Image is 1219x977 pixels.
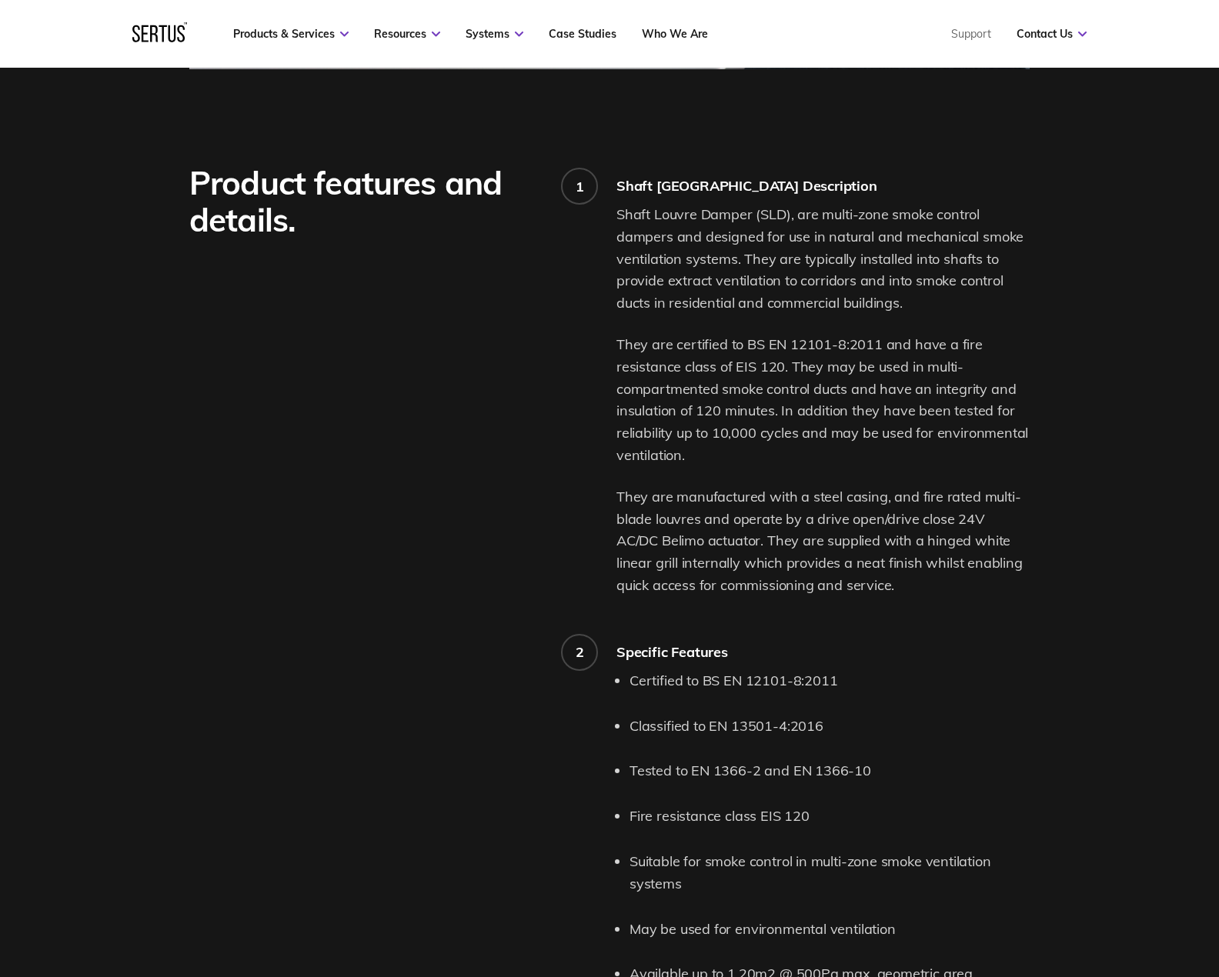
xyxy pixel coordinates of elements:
p: They are manufactured with a steel casing, and fire rated multi-blade louvres and operate by a dr... [616,486,1030,597]
p: They are certified to BS EN 12101-8:2011 and have a fire resistance class of EIS 120. They may be... [616,334,1030,467]
iframe: Chat Widget [942,799,1219,977]
a: Contact Us [1017,27,1087,41]
div: Shaft [GEOGRAPHIC_DATA] Description [616,177,1030,195]
li: May be used for environmental ventilation [630,919,1030,941]
li: Certified to BS EN 12101-8:2011 [630,670,1030,692]
a: Who We Are [642,27,708,41]
div: 2 [576,643,584,661]
div: 1 [576,178,584,195]
a: Systems [466,27,523,41]
a: Case Studies [549,27,616,41]
li: Fire resistance class EIS 120 [630,805,1030,828]
a: Resources [374,27,440,41]
li: Tested to EN 1366-2 and EN 1366-10 [630,760,1030,782]
li: Suitable for smoke control in multi-zone smoke ventilation systems [630,851,1030,895]
p: Shaft Louvre Damper (SLD), are multi-zone smoke control dampers and designed for use in natural a... [616,204,1030,315]
div: Specific Features [616,643,1030,661]
a: Support [951,27,991,41]
div: Product features and details. [189,165,539,238]
a: Products & Services [233,27,349,41]
li: Classified to EN 13501-4:2016 [630,715,1030,738]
